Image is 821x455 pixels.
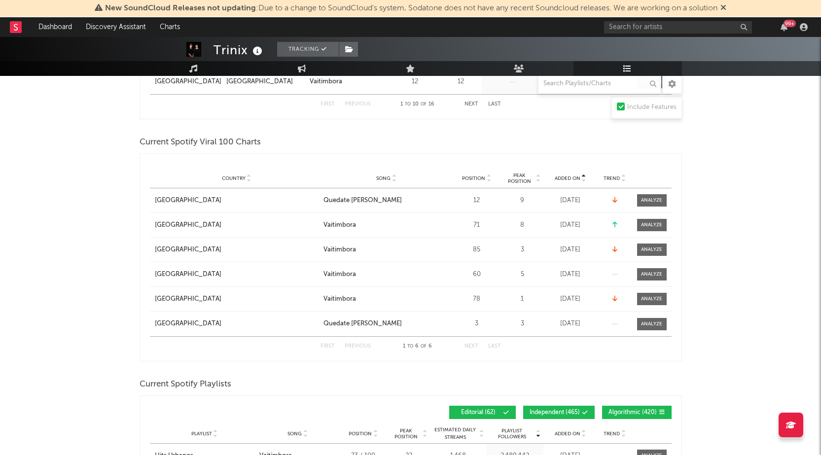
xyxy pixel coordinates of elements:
div: 8 [504,220,541,230]
button: Next [464,344,478,349]
a: Dashboard [32,17,79,37]
div: 1 10 16 [391,99,445,110]
div: [GEOGRAPHIC_DATA] [155,245,221,255]
div: 12 [393,77,437,87]
span: New SoundCloud Releases not updating [105,4,256,12]
button: Algorithmic(420) [602,406,672,419]
div: Vaitimbora [323,220,356,230]
span: Dismiss [720,4,726,12]
div: [DATE] [546,294,595,304]
div: Vaitimbora [323,294,356,304]
span: Current Spotify Playlists [140,379,231,390]
div: [DATE] [546,196,595,206]
div: [GEOGRAPHIC_DATA] [226,77,293,87]
span: Added On [555,431,580,437]
span: Independent ( 465 ) [530,410,580,416]
span: Trend [604,431,620,437]
div: [DATE] [546,270,595,280]
span: Trend [604,175,620,181]
div: 60 [455,270,499,280]
div: 12 [442,77,479,87]
span: Peak Position [391,428,422,440]
a: [GEOGRAPHIC_DATA] [155,220,319,230]
a: Charts [153,17,187,37]
span: Algorithmic ( 420 ) [608,410,657,416]
span: Estimated Daily Streams [432,426,478,441]
div: Vaitimbora [323,270,356,280]
a: Vaitimbora [310,77,388,87]
span: to [407,344,413,349]
a: [GEOGRAPHIC_DATA] [155,319,319,329]
div: 78 [455,294,499,304]
div: [GEOGRAPHIC_DATA] [155,196,221,206]
div: [GEOGRAPHIC_DATA] [155,220,221,230]
button: Independent(465) [523,406,595,419]
span: Peak Position [504,173,535,184]
span: Playlist Followers [489,428,535,440]
div: 5 [504,270,541,280]
a: Vaitimbora [323,245,450,255]
span: Position [349,431,372,437]
div: [GEOGRAPHIC_DATA] [155,319,221,329]
div: 1 6 6 [391,341,445,352]
span: to [405,102,411,106]
a: [GEOGRAPHIC_DATA] [155,245,319,255]
span: of [421,344,427,349]
span: Added On [555,175,580,181]
span: Current Spotify Viral 100 Charts [140,137,261,148]
a: [GEOGRAPHIC_DATA] [155,196,319,206]
a: [GEOGRAPHIC_DATA] [226,77,305,87]
div: 3 [455,319,499,329]
div: 71 [455,220,499,230]
div: [DATE] [546,319,595,329]
div: Trinix [214,42,265,58]
div: [GEOGRAPHIC_DATA] [155,270,221,280]
div: 3 [504,319,541,329]
div: 12 [455,196,499,206]
a: Vaitimbora [323,294,450,304]
div: [DATE] [546,220,595,230]
span: Editorial ( 62 ) [456,410,501,416]
button: Next [464,102,478,107]
a: Quedate [PERSON_NAME] [323,196,450,206]
div: Include Features [627,102,677,113]
span: Position [462,175,485,181]
a: [GEOGRAPHIC_DATA] [155,270,319,280]
div: Vaitimbora [323,245,356,255]
div: Vaitimbora [310,77,342,87]
button: Last [488,102,501,107]
div: 9 [504,196,541,206]
div: 99 + [784,20,796,27]
a: Discovery Assistant [79,17,153,37]
span: : Due to a change to SoundCloud's system, Sodatone does not have any recent Soundcloud releases. ... [105,4,717,12]
div: [GEOGRAPHIC_DATA] [155,294,221,304]
a: Vaitimbora [323,220,450,230]
button: Previous [345,102,371,107]
button: First [321,344,335,349]
span: of [421,102,427,106]
a: Vaitimbora [323,270,450,280]
button: First [321,102,335,107]
div: Quedate [PERSON_NAME] [323,319,402,329]
button: Tracking [277,42,339,57]
button: Previous [345,344,371,349]
div: Quedate [PERSON_NAME] [323,196,402,206]
input: Search for artists [604,21,752,34]
a: Quedate [PERSON_NAME] [323,319,450,329]
div: [DATE] [546,245,595,255]
span: Song [287,431,302,437]
a: [GEOGRAPHIC_DATA] [155,294,319,304]
div: 3 [504,245,541,255]
button: Last [488,344,501,349]
span: Song [376,175,391,181]
span: Playlist [191,431,212,437]
span: Country [222,175,246,181]
button: Editorial(62) [449,406,516,419]
a: [GEOGRAPHIC_DATA] [155,77,221,87]
input: Search Playlists/Charts [538,74,661,94]
div: 1 [504,294,541,304]
div: 85 [455,245,499,255]
button: 99+ [781,23,787,31]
